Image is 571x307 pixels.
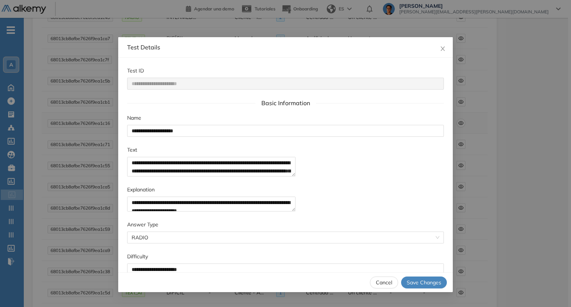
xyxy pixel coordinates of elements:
[127,185,155,194] label: Explanation
[127,146,137,154] label: Text
[370,277,398,288] button: Cancel
[127,157,296,176] textarea: Text
[127,67,144,75] label: Test ID
[132,232,439,243] span: RADIO
[127,252,148,261] label: Difficulty
[127,125,444,137] input: Name
[127,220,158,229] label: Answer Type
[401,277,447,288] button: Save Changes
[127,43,444,51] div: Test Details
[255,98,316,108] span: Basic Information
[127,264,444,275] input: Difficulty
[433,37,453,57] button: Close
[440,46,446,52] span: close
[127,197,296,212] textarea: Explanation
[127,114,141,122] label: Name
[376,278,392,287] span: Cancel
[407,278,441,287] span: Save Changes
